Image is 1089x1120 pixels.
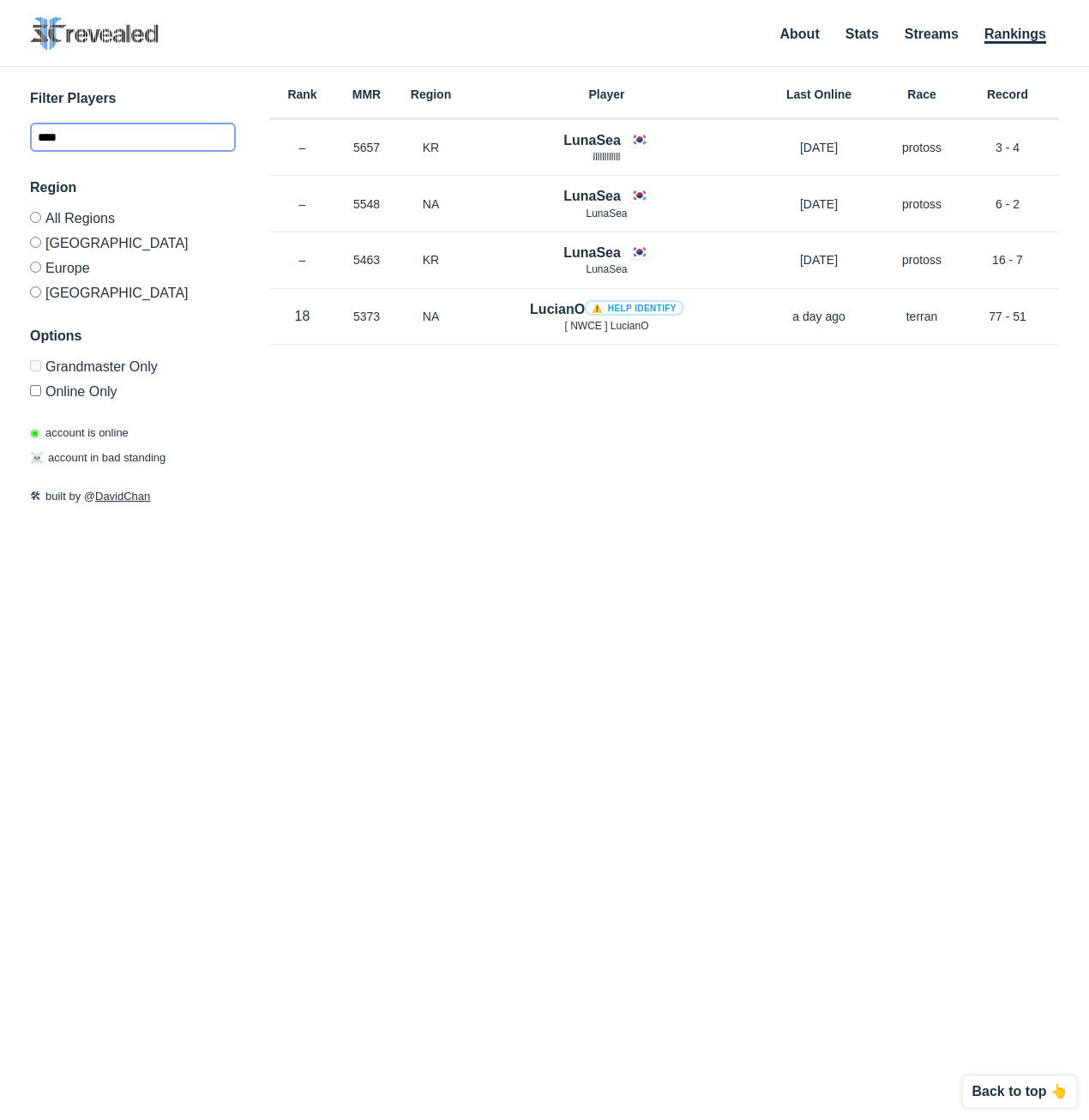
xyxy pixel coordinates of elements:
[887,88,956,100] h6: Race
[30,360,41,371] input: Grandmaster Only
[984,27,1046,44] a: Rankings
[780,27,820,41] a: About
[30,212,236,230] label: All Regions
[30,378,236,399] label: Only show accounts currently laddering
[334,139,399,156] p: 5657
[30,230,236,255] label: [GEOGRAPHIC_DATA]
[30,490,41,503] span: 🛠
[887,196,956,213] p: protoss
[30,262,41,273] input: Europe
[30,488,236,505] p: built by @
[399,308,463,325] p: NA
[30,451,44,464] span: ☠️
[30,426,39,439] span: ◉
[586,263,627,275] span: LunaSea
[956,308,1059,325] p: 77 - 51
[887,139,956,156] p: protoss
[956,251,1059,268] p: 16 - 7
[463,88,750,100] h6: Player
[30,280,236,300] label: [GEOGRAPHIC_DATA]
[887,251,956,268] p: protoss
[334,251,399,268] p: 5463
[270,196,334,213] p: –
[399,196,463,213] p: NA
[30,212,41,223] input: All Regions
[399,251,463,268] p: KR
[956,196,1059,213] p: 6 - 2
[30,286,41,298] input: [GEOGRAPHIC_DATA]
[334,88,399,100] h6: MMR
[593,151,621,163] span: llllllllllll
[585,300,683,316] a: ⚠️ Help identify
[30,88,236,109] h3: Filter Players
[30,425,129,442] p: account is online
[334,308,399,325] p: 5373
[563,130,621,150] h4: LunaSea
[30,237,41,248] input: [GEOGRAPHIC_DATA]
[750,308,887,325] p: a day ago
[270,306,334,326] p: 18
[270,251,334,268] p: –
[563,186,621,206] h4: LunaSea
[750,88,887,100] h6: Last Online
[30,385,41,396] input: Online Only
[30,178,236,198] h3: Region
[270,139,334,156] p: –
[399,88,463,100] h6: Region
[750,139,887,156] p: [DATE]
[95,490,150,503] a: DavidChan
[956,139,1059,156] p: 3 - 4
[956,88,1059,100] h6: Record
[30,326,236,346] h3: Options
[530,299,683,319] h4: LucianO
[30,360,236,378] label: Only Show accounts currently in Grandmaster
[972,1085,1068,1099] p: Back to top 👆
[30,255,236,280] label: Europe
[334,196,399,213] p: 5548
[905,27,959,41] a: Streams
[399,139,463,156] p: KR
[750,196,887,213] p: [DATE]
[270,88,334,100] h6: Rank
[750,251,887,268] p: [DATE]
[887,308,956,325] p: terran
[586,208,627,220] span: LunaSea
[30,449,165,467] p: account in bad standing
[564,320,648,332] span: [ NWCE ] LucianO
[845,27,879,41] a: Stats
[563,243,621,262] h4: LunaSea
[30,17,159,51] img: SC2 Revealed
